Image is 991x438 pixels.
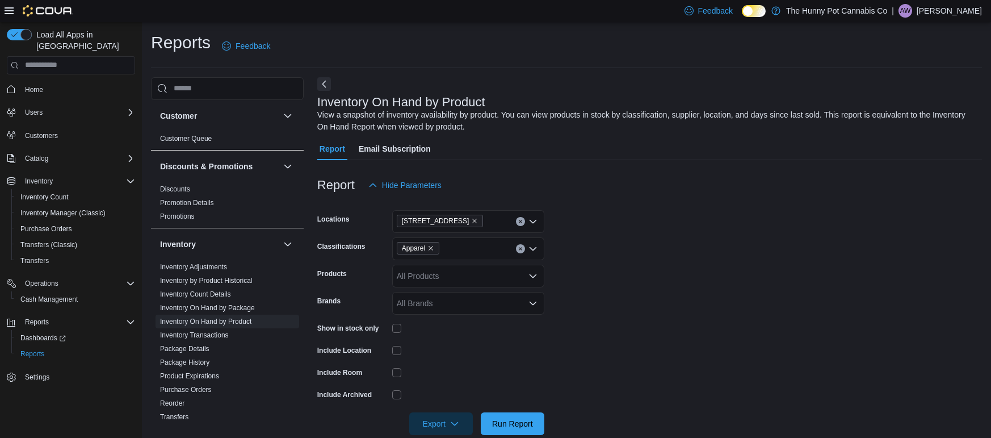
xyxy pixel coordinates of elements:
span: Operations [25,279,58,288]
label: Classifications [317,242,366,251]
a: Package Details [160,345,209,353]
span: Reports [20,349,44,358]
button: Inventory [160,239,279,250]
a: Reports [16,347,49,361]
button: Inventory [20,174,57,188]
label: Include Room [317,368,362,377]
button: Clear input [516,244,525,253]
a: Inventory Transactions [160,331,229,339]
span: Cash Management [20,295,78,304]
span: Apparel [397,242,439,255]
p: | [892,4,894,18]
h3: Discounts & Promotions [160,161,253,172]
label: Locations [317,215,350,224]
span: Inventory Transactions [160,331,229,340]
button: Open list of options [528,299,538,308]
button: Customer [281,109,295,123]
span: 145 Silver Reign Dr [397,215,484,227]
p: The Hunny Pot Cannabis Co [786,4,887,18]
a: Inventory by Product Historical [160,277,253,285]
span: Run Report [492,418,533,429]
button: Discounts & Promotions [281,160,295,173]
span: Catalog [25,154,48,163]
span: Load All Apps in [GEOGRAPHIC_DATA] [32,29,135,52]
button: Purchase Orders [11,221,140,237]
span: Inventory Count [16,190,135,204]
span: Cash Management [16,293,135,306]
button: Operations [20,277,63,290]
a: Inventory On Hand by Package [160,304,255,312]
span: Apparel [402,243,425,254]
button: Transfers [11,253,140,269]
div: View a snapshot of inventory availability by product. You can view products in stock by classific... [317,109,976,133]
span: Package Details [160,344,209,353]
a: Inventory On Hand by Product [160,318,251,326]
button: Home [2,81,140,98]
span: Inventory [20,174,135,188]
span: Package History [160,358,209,367]
div: Customer [151,132,304,150]
span: Inventory Adjustments [160,262,227,272]
a: Settings [20,370,54,384]
button: Reports [11,346,140,362]
span: Settings [20,370,135,384]
span: Home [25,85,43,94]
label: Brands [317,297,341,306]
span: Promotions [160,212,195,221]
span: Product Expirations [160,372,219,381]
span: Customer Queue [160,134,212,143]
button: Settings [2,369,140,385]
span: Promotion Details [160,198,214,207]
span: Purchase Orders [160,385,212,394]
a: Inventory Count Details [160,290,231,298]
span: Export [416,412,466,435]
h3: Inventory [160,239,196,250]
span: Users [25,108,43,117]
label: Include Location [317,346,371,355]
a: Home [20,83,48,97]
a: Promotion Details [160,199,214,207]
button: Remove 145 Silver Reign Dr from selection in this group [471,218,478,224]
button: Inventory Manager (Classic) [11,205,140,221]
p: [PERSON_NAME] [917,4,982,18]
button: Open list of options [528,217,538,226]
a: Promotions [160,212,195,220]
button: Hide Parameters [364,174,446,197]
button: Inventory [281,237,295,251]
span: Purchase Orders [16,222,135,236]
button: Clear input [516,217,525,226]
h3: Inventory On Hand by Product [317,95,485,109]
span: Feedback [236,40,270,52]
a: Customer Queue [160,135,212,143]
span: Email Subscription [359,137,431,160]
button: Users [2,105,140,120]
span: Hide Parameters [382,180,442,191]
span: Customers [20,128,135,143]
input: Dark Mode [742,5,766,17]
span: Inventory [25,177,53,186]
span: Users [20,106,135,119]
span: Transfers [16,254,135,268]
a: Inventory Count [16,190,73,204]
span: Reports [16,347,135,361]
span: Inventory On Hand by Package [160,303,255,312]
a: Purchase Orders [16,222,77,236]
h1: Reports [151,31,211,54]
span: Customers [25,131,58,140]
a: Dashboards [16,331,70,345]
a: Package History [160,358,209,366]
span: Dashboards [16,331,135,345]
a: Transfers [16,254,53,268]
h3: Customer [160,110,197,122]
button: Reports [2,314,140,330]
span: Purchase Orders [20,224,72,233]
button: Catalog [2,151,140,166]
span: Report [320,137,345,160]
span: [STREET_ADDRESS] [402,215,469,227]
a: Inventory Manager (Classic) [16,206,110,220]
a: Customers [20,129,62,143]
span: Transfers (Classic) [20,240,77,249]
button: Run Report [481,412,544,435]
a: Purchase Orders [160,386,212,394]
